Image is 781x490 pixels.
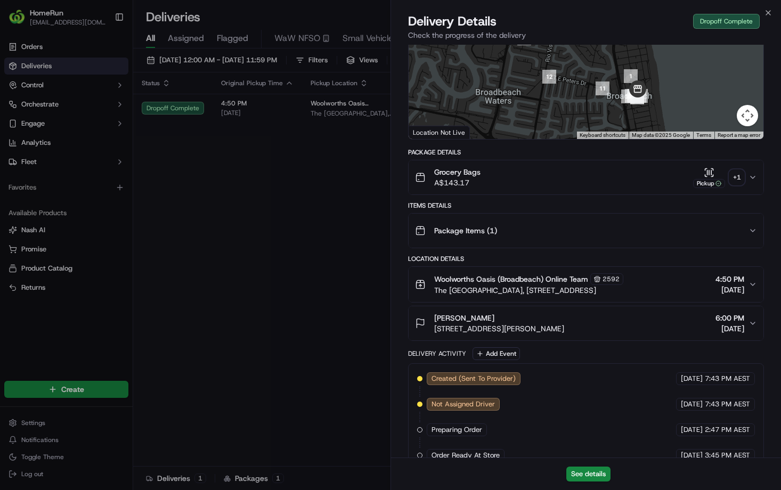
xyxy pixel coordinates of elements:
div: Items Details [408,201,764,210]
div: Location Not Live [409,126,470,139]
span: Not Assigned Driver [432,399,495,409]
button: Pickup [693,167,725,188]
span: Order Ready At Store [432,451,500,460]
span: Woolworths Oasis (Broadbeach) Online Team [434,274,588,284]
div: Location Details [408,255,764,263]
div: 10 [621,89,635,103]
span: [DATE] [681,374,703,383]
span: [DATE] [715,323,744,334]
span: 6:00 PM [715,313,744,323]
span: Package Items ( 1 ) [434,225,497,236]
span: Map data ©2025 Google [632,132,690,138]
span: Delivery Details [408,13,497,30]
span: 2592 [603,275,620,283]
button: [PERSON_NAME][STREET_ADDRESS][PERSON_NAME]6:00 PM[DATE] [409,306,763,340]
span: The [GEOGRAPHIC_DATA], [STREET_ADDRESS] [434,285,623,296]
button: Keyboard shortcuts [580,132,625,139]
span: [DATE] [715,284,744,295]
button: Package Items (1) [409,214,763,248]
span: 2:47 PM AEST [705,425,750,435]
a: Terms (opens in new tab) [696,132,711,138]
button: See details [566,467,611,481]
span: [DATE] [681,399,703,409]
button: Pickup+1 [693,167,744,188]
span: [PERSON_NAME] [434,313,494,323]
button: Grocery BagsA$143.17Pickup+1 [409,160,763,194]
span: Created (Sent To Provider) [432,374,516,383]
div: Pickup [693,179,725,188]
img: Google [411,125,446,139]
span: Preparing Order [432,425,482,435]
div: 11 [596,81,609,95]
div: 1 [624,69,638,83]
button: Woolworths Oasis (Broadbeach) Online Team2592The [GEOGRAPHIC_DATA], [STREET_ADDRESS]4:50 PM[DATE] [409,267,763,302]
span: Grocery Bags [434,167,481,177]
div: 9 [625,89,639,103]
div: Delivery Activity [408,349,466,358]
button: Map camera controls [737,105,758,126]
a: Open this area in Google Maps (opens a new window) [411,125,446,139]
span: 7:43 PM AEST [705,374,750,383]
span: A$143.17 [434,177,481,188]
p: Check the progress of the delivery [408,30,764,40]
span: 7:43 PM AEST [705,399,750,409]
a: Report a map error [718,132,760,138]
span: 3:45 PM AEST [705,451,750,460]
div: 12 [542,70,556,84]
span: [DATE] [681,451,703,460]
span: [STREET_ADDRESS][PERSON_NAME] [434,323,564,334]
span: 4:50 PM [715,274,744,284]
div: Package Details [408,148,764,157]
button: Add Event [473,347,520,360]
div: + 1 [729,170,744,185]
span: [DATE] [681,425,703,435]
